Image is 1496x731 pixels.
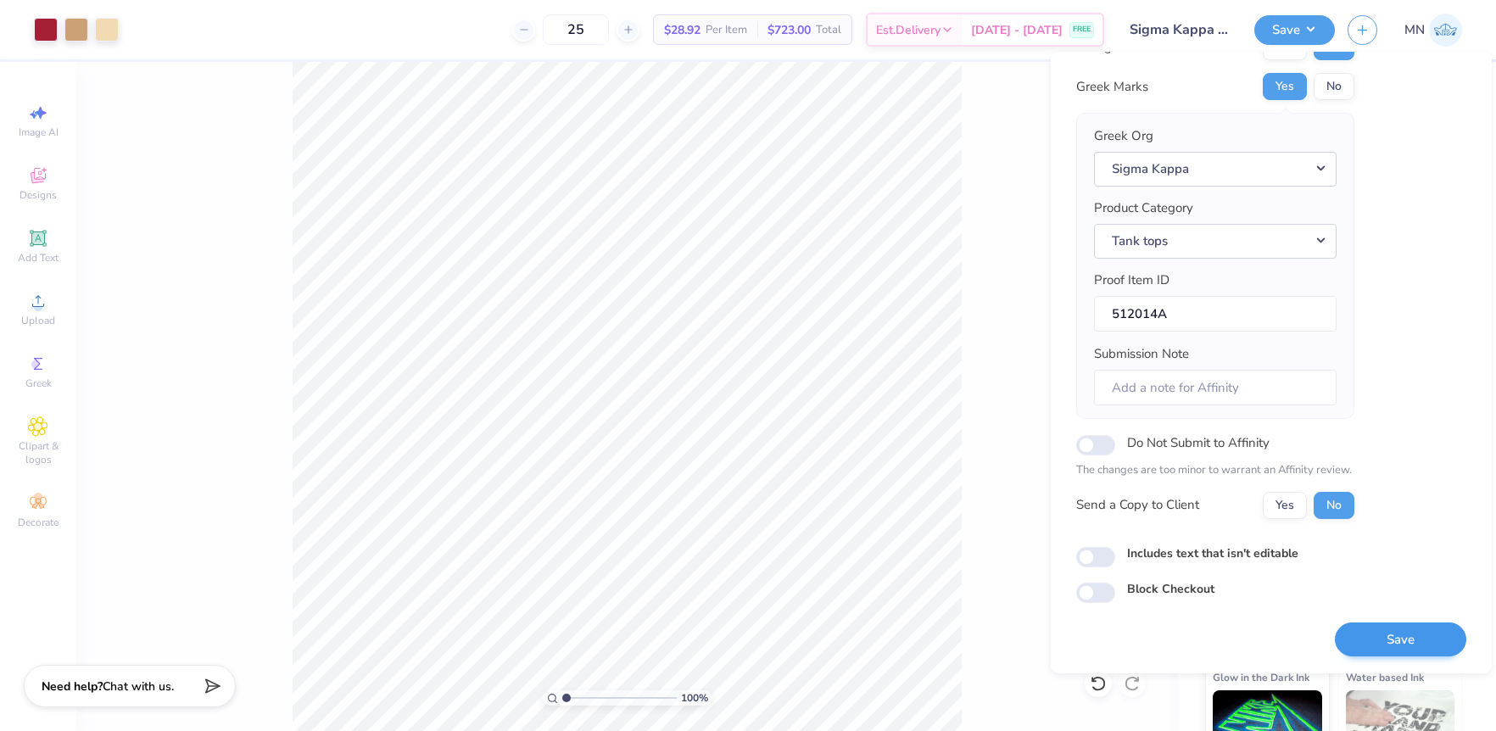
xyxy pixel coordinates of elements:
span: Chat with us. [103,678,174,695]
span: [DATE] - [DATE] [971,21,1063,39]
span: Glow in the Dark Ink [1213,668,1309,686]
button: Tank tops [1094,224,1337,259]
button: Save [1254,15,1335,45]
label: Greek Org [1094,126,1153,146]
button: No [1314,492,1354,519]
a: MN [1404,14,1462,47]
button: No [1314,73,1354,100]
span: FREE [1073,24,1091,36]
label: Do Not Submit to Affinity [1127,432,1270,454]
strong: Need help? [42,678,103,695]
div: Greek Marks [1076,77,1148,97]
p: The changes are too minor to warrant an Affinity review. [1076,462,1354,479]
span: Decorate [18,516,59,529]
input: Add a note for Affinity [1094,370,1337,406]
span: Water based Ink [1346,668,1424,686]
button: Sigma Kappa [1094,152,1337,187]
span: Upload [21,314,55,327]
input: – – [543,14,609,45]
label: Product Category [1094,198,1193,218]
span: Clipart & logos [8,439,68,466]
span: 100 % [681,690,708,706]
label: Submission Note [1094,344,1189,364]
span: Designs [20,188,57,202]
button: Yes [1263,73,1307,100]
span: Per Item [706,21,747,39]
label: Proof Item ID [1094,271,1169,290]
button: Save [1335,622,1466,657]
span: MN [1404,20,1425,40]
div: Send a Copy to Client [1076,495,1199,515]
img: Mark Navarro [1429,14,1462,47]
span: $723.00 [768,21,811,39]
span: Add Text [18,251,59,265]
input: Untitled Design [1117,13,1242,47]
span: $28.92 [664,21,701,39]
button: Yes [1263,492,1307,519]
span: Total [816,21,841,39]
span: Greek [25,377,52,390]
span: Est. Delivery [876,21,941,39]
span: Image AI [19,126,59,139]
label: Includes text that isn't editable [1127,544,1298,562]
label: Block Checkout [1127,580,1214,598]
